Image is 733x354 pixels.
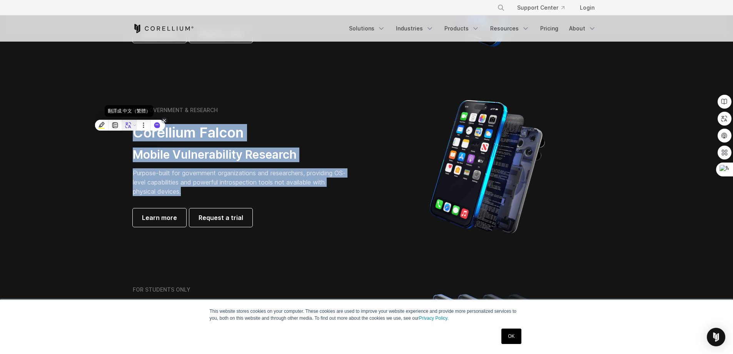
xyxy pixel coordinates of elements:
h3: Mobile Vulnerability Research [133,148,348,162]
a: Support Center [511,1,571,15]
a: Request a trial [189,208,252,227]
a: Pricing [536,22,563,35]
p: Purpose-built for government organizations and researchers, providing OS-level capabilities and p... [133,168,348,196]
div: Navigation Menu [344,22,601,35]
a: Solutions [344,22,390,35]
img: iPhone model separated into the mechanics used to build the physical device. [429,99,545,234]
a: Login [574,1,601,15]
h2: Corellium Falcon [133,124,348,141]
span: Learn more [142,213,177,222]
a: Products [440,22,484,35]
a: Learn more [133,208,186,227]
div: Open Intercom Messenger [707,328,725,346]
a: Industries [391,22,438,35]
a: OK [501,329,521,344]
a: Corellium Home [133,24,194,33]
a: Privacy Policy. [419,315,449,321]
h6: FOR STUDENTS ONLY [133,286,190,293]
div: Navigation Menu [488,1,601,15]
h6: FOR GOVERNMENT & RESEARCH [133,107,218,114]
a: About [564,22,601,35]
span: Request a trial [199,213,243,222]
a: Resources [486,22,534,35]
p: This website stores cookies on your computer. These cookies are used to improve your website expe... [210,308,524,322]
button: Search [494,1,508,15]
